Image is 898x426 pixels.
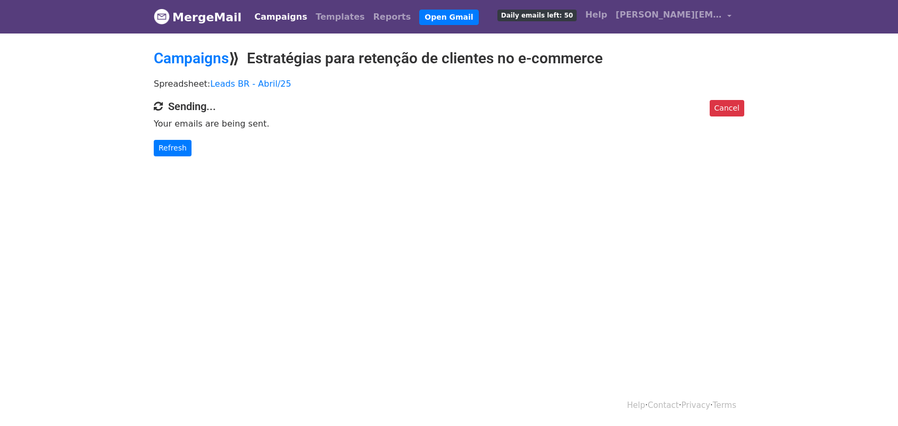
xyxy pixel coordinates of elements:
[419,10,478,25] a: Open Gmail
[311,6,369,28] a: Templates
[681,400,710,410] a: Privacy
[611,4,736,29] a: [PERSON_NAME][EMAIL_ADDRESS][DOMAIN_NAME]
[154,6,242,28] a: MergeMail
[250,6,311,28] a: Campaigns
[210,79,291,89] a: Leads BR - Abril/25
[581,4,611,26] a: Help
[154,49,229,67] a: Campaigns
[627,400,645,410] a: Help
[369,6,415,28] a: Reports
[154,9,170,24] img: MergeMail logo
[154,140,192,156] a: Refresh
[648,400,679,410] a: Contact
[154,78,744,89] p: Spreadsheet:
[154,118,744,129] p: Your emails are being sent.
[710,100,744,116] a: Cancel
[616,9,722,21] span: [PERSON_NAME][EMAIL_ADDRESS][DOMAIN_NAME]
[154,49,744,68] h2: ⟫ Estratégias para retenção de clientes no e-commerce
[497,10,577,21] span: Daily emails left: 50
[493,4,581,26] a: Daily emails left: 50
[154,100,744,113] h4: Sending...
[713,400,736,410] a: Terms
